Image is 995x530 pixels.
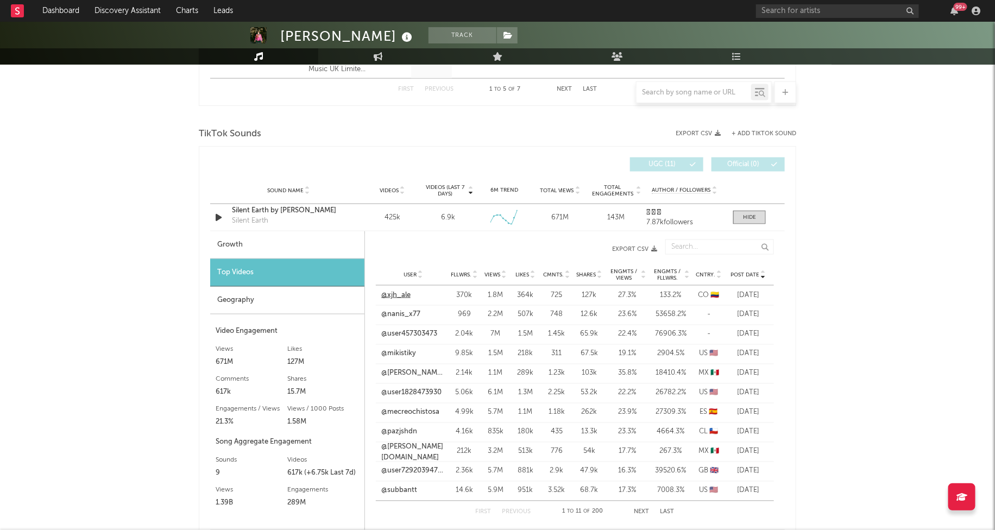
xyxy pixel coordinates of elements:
div: 2.14k [451,368,478,379]
a: @[PERSON_NAME].cxld [381,368,445,379]
div: 1.5M [513,329,538,340]
input: Search for artists [756,4,919,18]
div: 2.2M [483,310,508,320]
div: 617k [216,386,287,399]
div: Engagements [287,484,359,497]
div: 951k [513,485,538,496]
span: User [404,272,417,278]
div: 1.58M [287,416,359,429]
span: Total Views [540,187,574,194]
div: Top Videos [210,259,364,287]
button: Next [634,509,650,515]
div: [DATE] [728,407,769,418]
div: 725 [543,290,570,301]
span: UGC ( 11 ) [637,161,687,168]
div: Sounds [216,454,287,467]
div: 7M [483,329,508,340]
div: [DATE] [728,310,769,320]
div: [DATE] [728,368,769,379]
a: @pazjshdn [381,427,417,438]
div: Shares [287,373,359,386]
div: ES [695,407,722,418]
div: 6M Trend [479,186,530,194]
strong: 𓆝 𓆟 𓆞 [647,209,662,216]
button: UGC(11) [630,157,703,172]
div: 22.4 % [608,329,646,340]
div: 127M [287,356,359,369]
div: [DATE] [728,446,769,457]
div: 2.9k [543,466,570,477]
div: 5.06k [451,388,478,399]
div: Videos [287,454,359,467]
div: 1.18k [543,407,570,418]
div: 370k [451,290,478,301]
div: 4.99k [451,407,478,418]
div: 364k [513,290,538,301]
div: 2904.5 % [652,349,690,359]
div: 1.1M [483,368,508,379]
div: Song Aggregate Engagement [216,436,359,449]
div: 212k [451,446,478,457]
div: [DATE] [728,466,769,477]
div: 53658.2 % [652,310,690,320]
div: 1.23k [543,368,570,379]
div: GB [695,466,722,477]
button: Export CSV [676,130,721,137]
span: 🇺🇸 [710,487,719,494]
div: Likes [287,343,359,356]
button: Track [429,27,496,43]
a: @xjh_ale [381,290,411,301]
div: 1.1M [513,407,538,418]
div: 1.8M [483,290,508,301]
div: 1.39B [216,497,287,510]
span: TikTok Sounds [199,128,261,141]
div: 9.85k [451,349,478,359]
div: 7.87k followers [647,219,722,226]
div: Geography [210,287,364,314]
span: Sound Name [267,187,304,194]
div: 1.5M [483,349,508,359]
div: 23.6 % [608,310,646,320]
div: 262k [576,407,603,418]
button: + Add TikTok Sound [732,131,796,137]
div: 7008.3 % [652,485,690,496]
div: [PERSON_NAME] [280,27,415,45]
span: Official ( 0 ) [719,161,769,168]
div: 5.9M [483,485,508,496]
button: First [476,509,492,515]
div: 18410.4 % [652,368,690,379]
input: Search by song name or URL [637,89,751,97]
div: 435 [543,427,570,438]
div: 1.45k [543,329,570,340]
span: 🇲🇽 [710,448,719,455]
div: 2.04k [451,329,478,340]
div: Engagements / Views [216,403,287,416]
div: [DATE] [728,388,769,399]
div: 127k [576,290,603,301]
div: 27309.3 % [652,407,690,418]
span: of [583,509,590,514]
a: 𓆝 𓆟 𓆞 [647,209,722,217]
div: 180k [513,427,538,438]
button: 99+ [950,7,958,15]
button: Official(0) [711,157,785,172]
div: 6.9k [441,212,455,223]
div: 27.3 % [608,290,646,301]
div: 12.6k [576,310,603,320]
div: MX [695,446,722,457]
div: 23.9 % [608,407,646,418]
div: 311 [543,349,570,359]
div: 143M [591,212,641,223]
span: Author / Followers [652,187,710,194]
span: 🇬🇧 [710,468,719,475]
span: to [567,509,574,514]
div: 68.7k [576,485,603,496]
div: - [695,329,722,340]
div: US [695,388,722,399]
div: 99 + [954,3,967,11]
div: Video Engagement [216,325,359,338]
div: 26782.2 % [652,388,690,399]
div: 15.7M [287,386,359,399]
div: Silent Earth [232,216,268,226]
div: 23.3 % [608,427,646,438]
